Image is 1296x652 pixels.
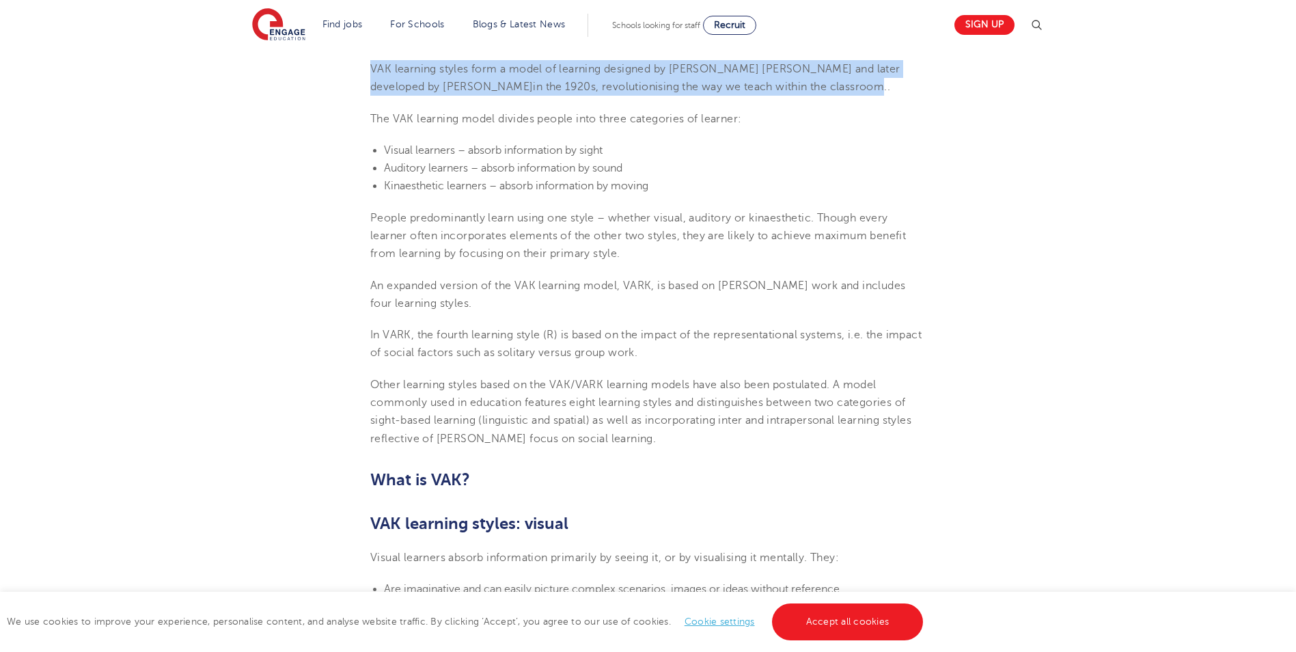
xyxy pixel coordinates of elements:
[533,81,887,93] span: in the 1920s, revolutionising the way we teach within the classroom.
[384,180,648,192] span: Kinaesthetic learners – absorb information by moving
[954,15,1015,35] a: Sign up
[370,212,906,260] span: People predominantly learn using one style – whether visual, auditory or kinaesthetic. Though eve...
[390,19,444,29] a: For Schools
[703,16,756,35] a: Recruit
[252,8,305,42] img: Engage Education
[7,616,926,627] span: We use cookies to improve your experience, personalise content, and analyse website traffic. By c...
[772,603,924,640] a: Accept all cookies
[384,162,622,174] span: Auditory learners – absorb information by sound
[384,583,840,595] span: Are imaginative and can easily picture complex scenarios, images or ideas without reference
[370,468,926,491] h2: What is VAK?
[370,113,741,125] span: The VAK learning model divides people into three categories of learner:
[370,552,839,564] span: Visual learners absorb information primarily by seeing it, or by visualising it mentally. They:
[370,379,911,445] span: Other learning styles based on the VAK/VARK learning models have also been postulated. A model co...
[384,144,603,157] span: Visual learners – absorb information by sight
[370,63,900,93] span: VAK learning styles form a model of learning designed by [PERSON_NAME] [PERSON_NAME] and later de...
[473,19,566,29] a: Blogs & Latest News
[370,329,922,359] span: In VARK, the fourth learning style (R) is based on the impact of the representational systems, i....
[685,616,755,627] a: Cookie settings
[322,19,363,29] a: Find jobs
[370,280,905,310] span: An expanded version of the VAK learning model, VARK, is based on [PERSON_NAME] work and includes ...
[714,20,745,30] span: Recruit
[370,514,568,533] b: VAK learning styles: visual
[612,21,700,30] span: Schools looking for staff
